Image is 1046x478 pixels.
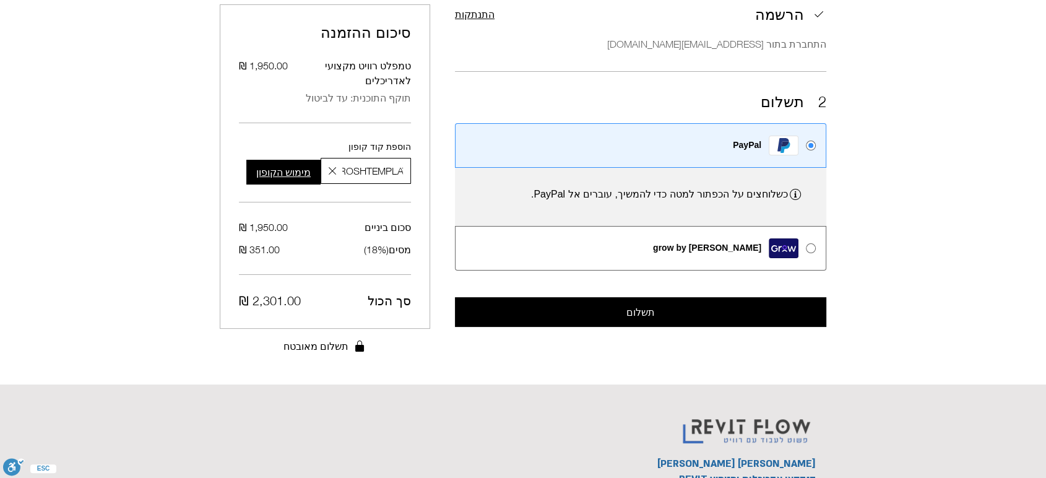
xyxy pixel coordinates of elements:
span: ‏1,950.00 ‏₪ [239,220,288,235]
img: 67e3d347-cde6-4e5d-bdef-18f9c5bcca38_31_logo_large_rectangle_light_.svg [769,238,798,258]
span: מימוש הקופון [256,167,311,178]
input: קוד קופון (אם יש) [341,159,410,183]
h2: תשלום [761,92,826,111]
span: ‏1,950.00 ‏₪ [239,58,288,73]
div: PayPal [465,136,761,155]
button: תשלום [455,297,826,327]
h2: סיכום ההזמנה [239,24,411,41]
span: ‏2,301.00 ‏₪ [239,292,301,310]
span: תשלום מאובטח [283,339,348,354]
div: grow by [PERSON_NAME] [465,238,761,258]
span: טמפלט רוויט מקצועי לאדריכלים [288,58,411,88]
div: כשלוחצים על הכפתור למטה כדי להמשיך, עוברים אל PayPal. [531,187,788,202]
span: מסים ( 18 %) [364,242,411,257]
img: 850b8046-dfd5-4a49-a88f-22509da560b3_65_logo_large_rectangle_light__.svg [769,136,798,155]
span: תשלום [626,306,655,318]
button: מימוש הקופון [246,160,321,185]
span: סכום ביניים [365,220,411,235]
span: ‏351.00 ‏₪ [239,242,280,257]
span: תוקף התוכנית: עד לביטול [239,90,411,105]
label: הוספת קוד קופון [348,141,411,153]
h2: הרשמה [755,4,826,24]
span: סך הכול [368,292,411,310]
span: 2 [804,92,826,111]
p: התחברת בתור [EMAIL_ADDRESS][DOMAIN_NAME] [455,37,826,51]
img: Revit flow logo פשוט לעבוד עם רוויט [674,400,821,452]
button: התנתקות [455,7,495,22]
